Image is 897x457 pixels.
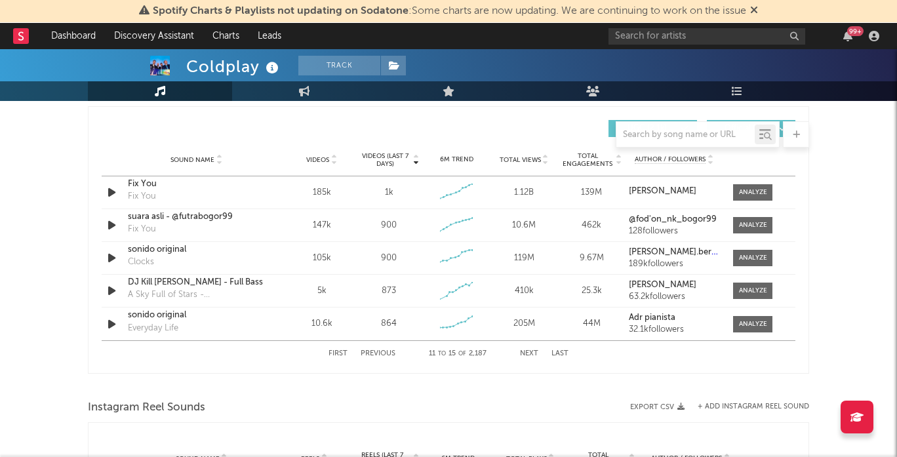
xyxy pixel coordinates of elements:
div: 205M [494,317,555,330]
a: [PERSON_NAME].bermudezzz [629,248,720,257]
button: First [329,350,348,357]
span: Total Engagements [561,152,614,168]
div: 105k [291,252,352,265]
button: Track [298,56,380,75]
a: Adr pianista [629,313,720,323]
strong: @fod'on_nk_bogor99 [629,215,717,224]
a: Leads [249,23,290,49]
span: of [458,351,466,357]
a: DJ Kill [PERSON_NAME] - Full Bass [128,276,265,289]
div: Fix You [128,190,156,203]
span: Videos [306,156,329,164]
div: 1.12B [494,186,555,199]
div: 1k [385,186,393,199]
a: sonido original [128,243,265,256]
div: + Add Instagram Reel Sound [685,403,809,410]
div: 44M [561,317,622,330]
button: + Add Instagram Reel Sound [698,403,809,410]
strong: Adr pianista [629,313,675,322]
a: Charts [203,23,249,49]
span: Author / Followers [635,155,706,164]
div: 864 [381,317,397,330]
div: Clocks [128,256,154,269]
button: Official(46) [707,120,795,137]
a: suara asli - @futrabogor99 [128,210,265,224]
div: 128 followers [629,227,720,236]
button: Next [520,350,538,357]
div: 873 [382,285,396,298]
button: Last [551,350,568,357]
div: 462k [561,219,622,232]
span: Dismiss [750,6,758,16]
div: 189k followers [629,260,720,269]
button: 99+ [843,31,852,41]
div: 9.67M [561,252,622,265]
div: 10.6k [291,317,352,330]
span: Sound Name [170,156,214,164]
a: [PERSON_NAME] [629,187,720,196]
span: : Some charts are now updating. We are continuing to work on the issue [153,6,746,16]
span: Instagram Reel Sounds [88,400,205,416]
a: @fod'on_nk_bogor99 [629,215,720,224]
div: 900 [381,219,397,232]
span: to [438,351,446,357]
div: 63.2k followers [629,292,720,302]
div: Everyday Life [128,322,178,335]
strong: [PERSON_NAME].bermudezzz [629,248,748,256]
div: Fix You [128,223,156,236]
a: Discovery Assistant [105,23,203,49]
div: 25.3k [561,285,622,298]
div: 147k [291,219,352,232]
input: Search by song name or URL [616,130,755,140]
div: 10.6M [494,219,555,232]
strong: [PERSON_NAME] [629,187,696,195]
div: A Sky Full of Stars - [PERSON_NAME] Remix [128,288,265,302]
div: 410k [494,285,555,298]
div: 6M Trend [426,155,487,165]
div: 5k [291,285,352,298]
input: Search for artists [608,28,805,45]
div: 900 [381,252,397,265]
div: 185k [291,186,352,199]
a: Dashboard [42,23,105,49]
a: [PERSON_NAME] [629,281,720,290]
button: Previous [361,350,395,357]
div: 99 + [847,26,864,36]
div: 11 15 2,187 [422,346,494,362]
button: UGC(2.1k) [608,120,697,137]
div: 32.1k followers [629,325,720,334]
span: Videos (last 7 days) [359,152,412,168]
a: Fix You [128,178,265,191]
span: Spotify Charts & Playlists not updating on Sodatone [153,6,409,16]
span: Total Views [500,156,541,164]
div: Coldplay [186,56,282,77]
div: 119M [494,252,555,265]
a: sonido original [128,309,265,322]
strong: [PERSON_NAME] [629,281,696,289]
button: Export CSV [630,403,685,411]
div: 139M [561,186,622,199]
